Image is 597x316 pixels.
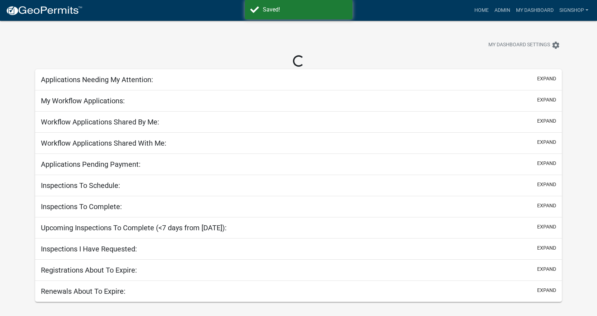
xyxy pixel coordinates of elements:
h5: Applications Pending Payment: [41,160,141,169]
button: expand [537,160,556,167]
a: My Dashboard [513,4,556,17]
h5: Inspections To Schedule: [41,181,120,190]
button: My Dashboard Settingssettings [483,38,566,52]
h5: Upcoming Inspections To Complete (<7 days from [DATE]): [41,223,227,232]
h5: Workflow Applications Shared By Me: [41,118,159,126]
a: Admin [492,4,513,17]
h5: Inspections I Have Requested: [41,245,137,253]
h5: Workflow Applications Shared With Me: [41,139,166,147]
h5: Inspections To Complete: [41,202,122,211]
a: Home [472,4,492,17]
button: expand [537,287,556,294]
h5: Renewals About To Expire: [41,287,125,296]
button: expand [537,202,556,209]
div: Saved! [263,5,347,14]
span: My Dashboard Settings [488,41,550,49]
button: expand [537,117,556,125]
a: Signshop [556,4,591,17]
h5: Registrations About To Expire: [41,266,137,274]
i: settings [551,41,560,49]
h5: Applications Needing My Attention: [41,75,153,84]
button: expand [537,223,556,231]
button: expand [537,181,556,188]
button: expand [537,138,556,146]
button: expand [537,75,556,82]
h5: My Workflow Applications: [41,96,125,105]
button: expand [537,96,556,104]
button: expand [537,265,556,273]
button: expand [537,244,556,252]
